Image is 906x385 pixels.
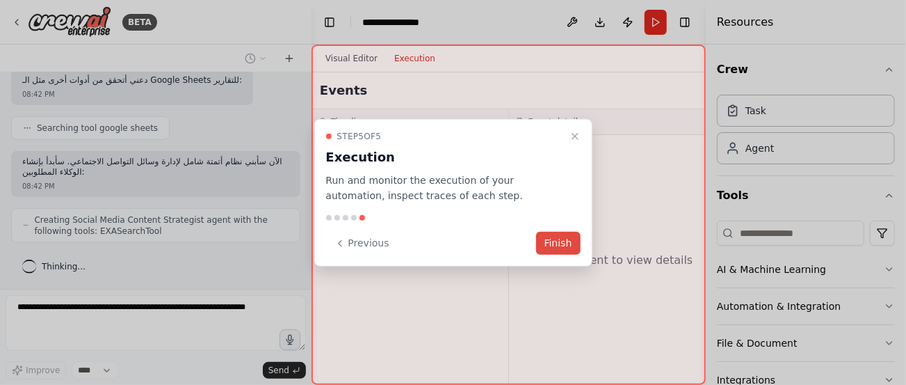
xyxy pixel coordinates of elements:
[326,147,564,166] h3: Execution
[326,172,564,204] p: Run and monitor the execution of your automation, inspect traces of each step.
[326,232,398,255] button: Previous
[320,13,339,32] button: Hide left sidebar
[536,232,581,255] button: Finish
[567,127,583,144] button: Close walkthrough
[337,130,382,141] span: Step 5 of 5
